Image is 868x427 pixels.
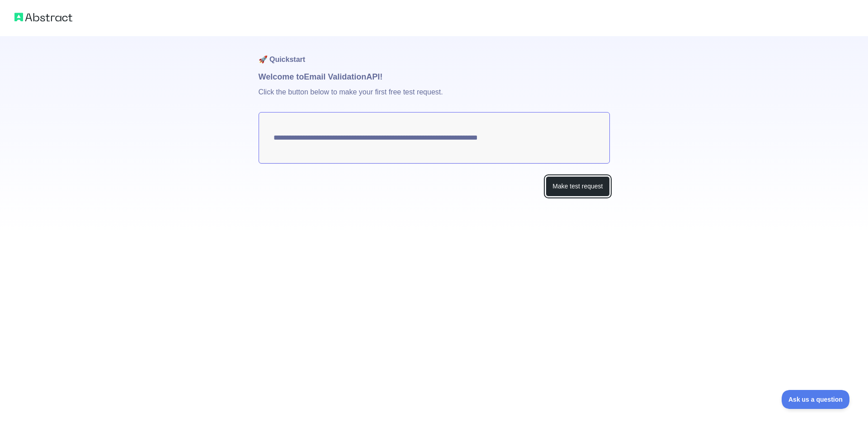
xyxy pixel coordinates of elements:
[14,11,72,23] img: Abstract logo
[259,36,610,70] h1: 🚀 Quickstart
[782,390,850,409] iframe: Toggle Customer Support
[259,70,610,83] h1: Welcome to Email Validation API!
[546,176,609,197] button: Make test request
[259,83,610,112] p: Click the button below to make your first free test request.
